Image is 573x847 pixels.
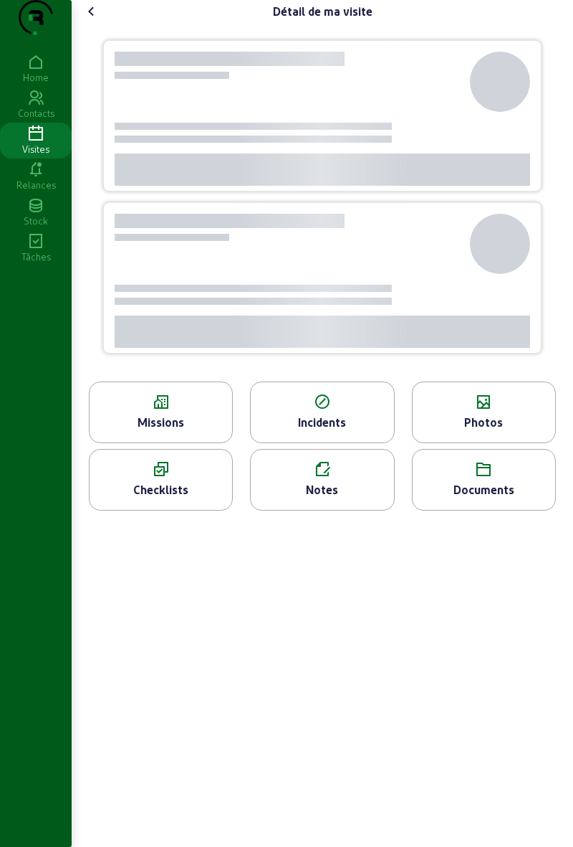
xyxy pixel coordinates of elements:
[251,481,393,498] div: Notes
[90,414,232,431] div: Missions
[90,481,232,498] div: Checklists
[273,3,372,20] div: Détail de ma visite
[413,414,555,431] div: Photos
[251,414,393,431] div: Incidents
[413,481,555,498] div: Documents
